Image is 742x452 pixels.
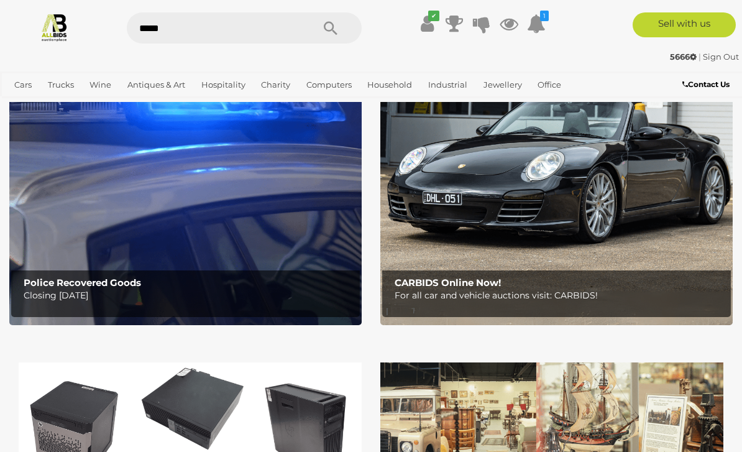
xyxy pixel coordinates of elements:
[428,11,439,21] i: ✔
[670,52,697,62] strong: 5666
[43,75,79,95] a: Trucks
[527,12,546,35] a: 1
[703,52,739,62] a: Sign Out
[24,288,354,303] p: Closing [DATE]
[9,16,362,325] img: Police Recovered Goods
[682,78,733,91] a: Contact Us
[85,75,116,95] a: Wine
[196,75,250,95] a: Hospitality
[395,277,501,288] b: CARBIDS Online Now!
[301,75,357,95] a: Computers
[670,52,698,62] a: 5666
[9,16,362,325] a: Police Recovered Goods Police Recovered Goods Closing [DATE]
[300,12,362,44] button: Search
[423,75,472,95] a: Industrial
[9,95,45,116] a: Sports
[479,75,527,95] a: Jewellery
[418,12,436,35] a: ✔
[40,12,69,42] img: Allbids.com.au
[380,16,733,325] img: CARBIDS Online Now!
[362,75,417,95] a: Household
[533,75,566,95] a: Office
[256,75,295,95] a: Charity
[682,80,730,89] b: Contact Us
[9,75,37,95] a: Cars
[395,288,725,303] p: For all car and vehicle auctions visit: CARBIDS!
[633,12,736,37] a: Sell with us
[380,16,733,325] a: CARBIDS Online Now! CARBIDS Online Now! For all car and vehicle auctions visit: CARBIDS!
[540,11,549,21] i: 1
[698,52,701,62] span: |
[122,75,190,95] a: Antiques & Art
[51,95,149,116] a: [GEOGRAPHIC_DATA]
[24,277,141,288] b: Police Recovered Goods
